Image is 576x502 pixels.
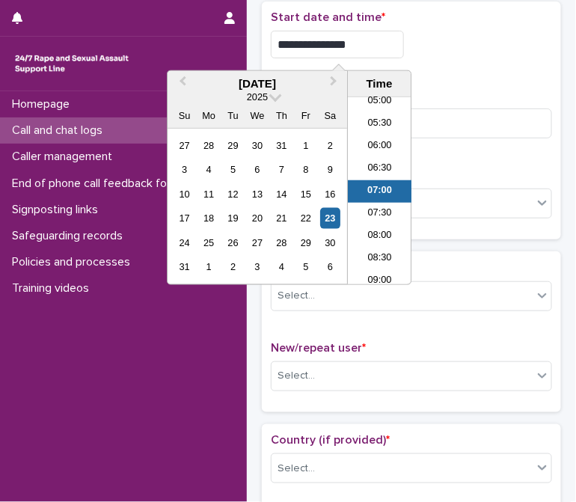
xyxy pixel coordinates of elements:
div: Choose Thursday, September 4th, 2025 [272,257,292,277]
li: 07:30 [348,203,411,225]
div: Choose Friday, August 22nd, 2025 [295,208,316,228]
div: Choose Saturday, August 2nd, 2025 [320,135,340,156]
div: Choose Monday, August 18th, 2025 [199,208,219,228]
div: Choose Wednesday, July 30th, 2025 [248,135,268,156]
p: Homepage [6,97,82,111]
div: Th [272,105,292,126]
img: rhQMoQhaT3yELyF149Cw [12,49,132,79]
div: Choose Saturday, August 30th, 2025 [320,233,340,253]
span: Country (if provided) [271,434,390,446]
div: Choose Saturday, September 6th, 2025 [320,257,340,277]
div: Choose Friday, August 8th, 2025 [295,159,316,180]
div: Choose Thursday, August 7th, 2025 [272,159,292,180]
li: 09:00 [348,270,411,293]
div: Choose Tuesday, September 2nd, 2025 [223,257,243,277]
div: Choose Friday, September 5th, 2025 [295,257,316,277]
div: Fr [295,105,316,126]
div: Select... [278,461,315,477]
button: Previous Month [169,73,193,97]
div: Choose Wednesday, August 20th, 2025 [248,208,268,228]
li: 05:00 [348,91,411,113]
div: Sa [320,105,340,126]
div: Choose Tuesday, August 12th, 2025 [223,184,243,204]
div: Su [174,105,194,126]
div: Choose Wednesday, August 13th, 2025 [248,184,268,204]
button: Next Month [323,73,347,97]
div: Choose Wednesday, August 6th, 2025 [248,159,268,180]
li: 06:00 [348,135,411,158]
div: Mo [199,105,219,126]
li: 07:00 [348,180,411,203]
li: 06:30 [348,158,411,180]
div: Choose Sunday, August 17th, 2025 [174,208,194,228]
div: Time [352,77,407,91]
div: Choose Tuesday, August 26th, 2025 [223,233,243,253]
div: Choose Thursday, August 21st, 2025 [272,208,292,228]
div: month 2025-08 [173,133,343,279]
li: 05:30 [348,113,411,135]
div: Tu [223,105,243,126]
div: Choose Sunday, July 27th, 2025 [174,135,194,156]
span: Start date and time [271,11,385,23]
p: Call and chat logs [6,123,114,138]
li: 08:00 [348,225,411,248]
div: Choose Monday, July 28th, 2025 [199,135,219,156]
div: Choose Thursday, July 31st, 2025 [272,135,292,156]
div: Choose Thursday, August 28th, 2025 [272,233,292,253]
span: New/repeat user [271,342,366,354]
p: End of phone call feedback form [6,177,192,191]
div: Choose Friday, August 29th, 2025 [295,233,316,253]
div: Choose Monday, September 1st, 2025 [199,257,219,277]
div: Choose Monday, August 25th, 2025 [199,233,219,253]
div: Choose Monday, August 4th, 2025 [199,159,219,180]
li: 08:30 [348,248,411,270]
p: Training videos [6,281,101,296]
p: Policies and processes [6,255,142,269]
div: Choose Wednesday, August 27th, 2025 [248,233,268,253]
span: 2025 [247,91,268,102]
div: Choose Saturday, August 23rd, 2025 [320,208,340,228]
div: [DATE] [168,77,347,91]
div: Choose Tuesday, July 29th, 2025 [223,135,243,156]
div: Choose Wednesday, September 3rd, 2025 [248,257,268,277]
div: Choose Thursday, August 14th, 2025 [272,184,292,204]
div: Choose Saturday, August 9th, 2025 [320,159,340,180]
div: Choose Sunday, August 24th, 2025 [174,233,194,253]
div: Choose Monday, August 11th, 2025 [199,184,219,204]
p: Caller management [6,150,124,164]
div: Select... [278,288,315,304]
div: Choose Sunday, August 3rd, 2025 [174,159,194,180]
div: Choose Friday, August 15th, 2025 [295,184,316,204]
div: Choose Sunday, August 10th, 2025 [174,184,194,204]
div: Select... [278,368,315,384]
div: Choose Tuesday, August 5th, 2025 [223,159,243,180]
div: We [248,105,268,126]
div: Choose Sunday, August 31st, 2025 [174,257,194,277]
div: Choose Saturday, August 16th, 2025 [320,184,340,204]
p: Signposting links [6,203,110,217]
div: Choose Tuesday, August 19th, 2025 [223,208,243,228]
div: Choose Friday, August 1st, 2025 [295,135,316,156]
p: Safeguarding records [6,229,135,243]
